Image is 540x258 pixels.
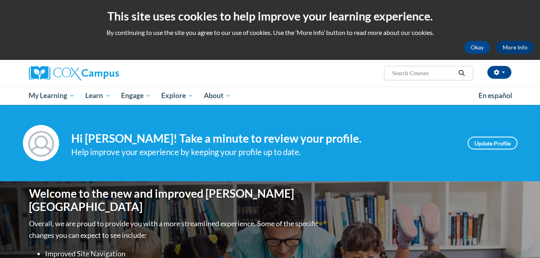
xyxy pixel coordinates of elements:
[156,86,199,105] a: Explore
[121,91,151,100] span: Engage
[24,86,80,105] a: My Learning
[204,91,231,100] span: About
[29,66,182,80] a: Cox Campus
[478,91,512,100] span: En español
[23,125,59,161] img: Profile Image
[473,87,517,104] a: En español
[464,41,490,54] button: Okay
[199,86,236,105] a: About
[6,28,534,37] p: By continuing to use the site you agree to our use of cookies. Use the ‘More info’ button to read...
[391,68,456,78] input: Search Courses
[468,137,517,149] a: Update Profile
[71,132,456,145] h4: Hi [PERSON_NAME]! Take a minute to review your profile.
[508,226,534,252] iframe: Button to launch messaging window
[29,66,119,80] img: Cox Campus
[456,68,468,78] button: Search
[17,86,524,105] div: Main menu
[116,86,156,105] a: Engage
[29,91,75,100] span: My Learning
[487,66,511,79] button: Account Settings
[80,86,116,105] a: Learn
[29,187,320,214] h1: Welcome to the new and improved [PERSON_NAME][GEOGRAPHIC_DATA]
[496,41,534,54] a: More Info
[85,91,111,100] span: Learn
[29,218,320,241] p: Overall, we are proud to provide you with a more streamlined experience. Some of the specific cha...
[161,91,193,100] span: Explore
[71,145,456,159] div: Help improve your experience by keeping your profile up to date.
[6,8,534,24] h2: This site uses cookies to help improve your learning experience.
